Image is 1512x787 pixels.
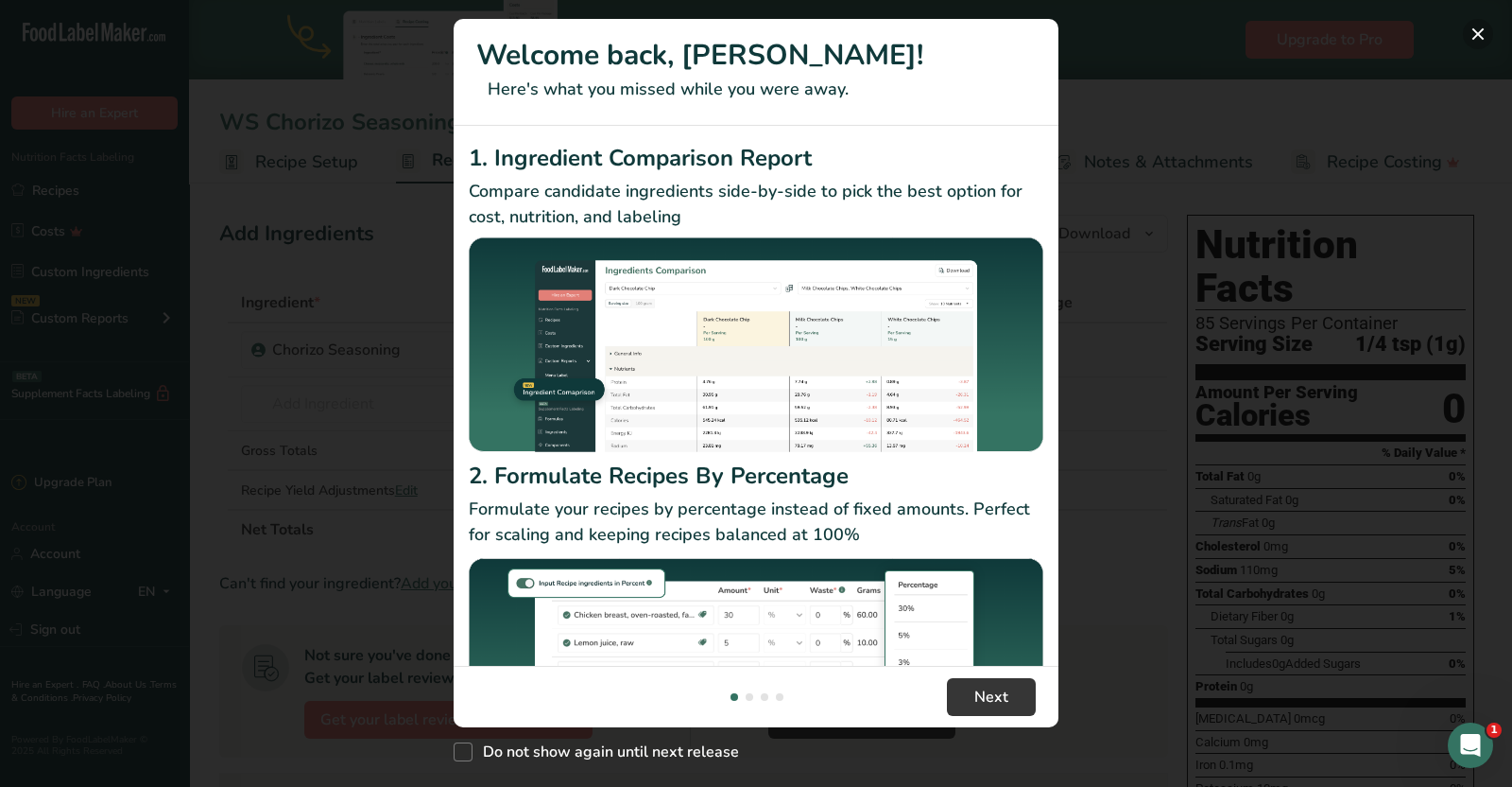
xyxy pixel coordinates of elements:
[469,179,1043,230] p: Compare candidate ingredients side-by-side to pick the best option for cost, nutrition, and labeling
[947,678,1036,716] button: Next
[469,141,1043,175] h2: 1. Ingredient Comparison Report
[472,743,739,761] span: Do not show again until next release
[469,237,1043,452] img: Ingredient Comparison Report
[469,459,1043,493] h2: 2. Formulate Recipes By Percentage
[469,555,1043,783] img: Formulate Recipes By Percentage
[974,686,1008,708] span: Next
[476,34,1036,77] h1: Welcome back, [PERSON_NAME]!
[469,497,1043,548] p: Formulate your recipes by percentage instead of fixed amounts. Perfect for scaling and keeping re...
[476,77,1036,102] p: Here's what you missed while you were away.
[1486,723,1502,738] span: 1
[1448,723,1493,768] iframe: Intercom live chat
